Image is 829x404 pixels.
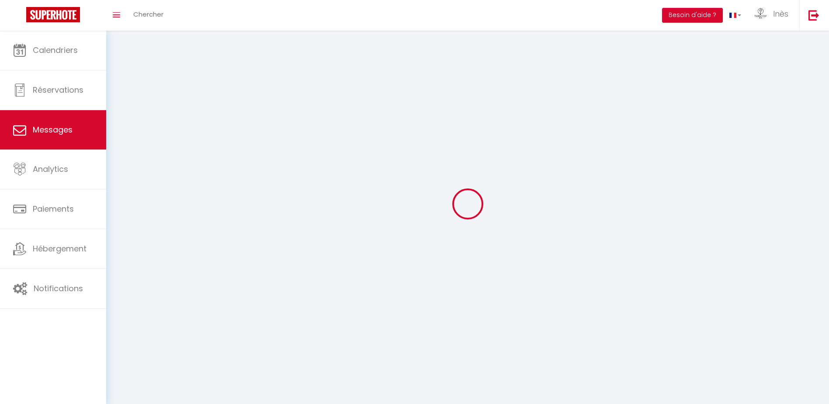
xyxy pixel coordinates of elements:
span: Analytics [33,164,68,174]
button: Ouvrir le widget de chat LiveChat [7,3,33,30]
img: logout [808,10,819,21]
span: Notifications [34,283,83,294]
span: Chercher [133,10,163,19]
span: Messages [33,124,73,135]
span: Paiements [33,203,74,214]
span: Calendriers [33,45,78,56]
iframe: Chat [792,365,822,397]
span: Réservations [33,84,83,95]
img: ... [754,8,767,20]
img: Super Booking [26,7,80,22]
span: Inès [773,8,788,19]
span: Hébergement [33,243,87,254]
button: Besoin d'aide ? [662,8,723,23]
